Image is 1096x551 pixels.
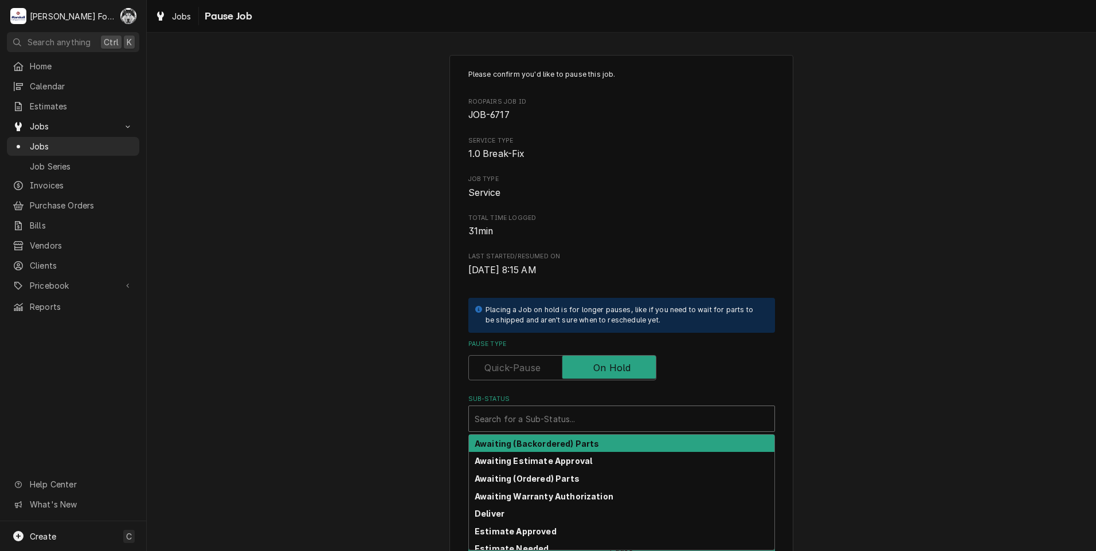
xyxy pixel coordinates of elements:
[7,475,139,494] a: Go to Help Center
[30,219,134,231] span: Bills
[30,120,116,132] span: Jobs
[7,176,139,195] a: Invoices
[475,509,504,518] strong: Deliver
[475,491,613,501] strong: Awaiting Warranty Authorization
[30,10,114,22] div: [PERSON_NAME] Food Equipment Service
[7,495,139,514] a: Go to What's New
[7,32,139,52] button: Search anythingCtrlK
[150,7,196,26] a: Jobs
[468,395,775,432] div: Sub-Status
[127,36,132,48] span: K
[468,136,775,161] div: Service Type
[30,100,134,112] span: Estimates
[7,276,139,295] a: Go to Pricebook
[468,214,775,238] div: Total Time Logged
[7,256,139,275] a: Clients
[468,108,775,122] span: Roopairs Job ID
[28,36,91,48] span: Search anything
[7,236,139,255] a: Vendors
[104,36,119,48] span: Ctrl
[7,137,139,156] a: Jobs
[475,474,580,483] strong: Awaiting (Ordered) Parts
[30,478,132,490] span: Help Center
[30,80,134,92] span: Calendar
[468,226,494,237] span: 31min
[30,179,134,191] span: Invoices
[475,526,557,536] strong: Estimate Approved
[126,530,132,542] span: C
[30,60,134,72] span: Home
[7,77,139,96] a: Calendar
[30,239,134,251] span: Vendors
[10,8,26,24] div: Marshall Food Equipment Service's Avatar
[30,259,134,271] span: Clients
[468,214,775,223] span: Total Time Logged
[7,216,139,235] a: Bills
[468,69,775,513] div: Job Pause Form
[7,157,139,176] a: Job Series
[468,148,525,159] span: 1.0 Break-Fix
[7,57,139,76] a: Home
[468,187,501,198] span: Service
[201,9,252,24] span: Pause Job
[30,199,134,211] span: Purchase Orders
[486,305,764,326] div: Placing a Job on hold is for longer pauses, like if you need to wait for parts to be shipped and ...
[120,8,136,24] div: Chris Murphy (103)'s Avatar
[10,8,26,24] div: M
[468,147,775,161] span: Service Type
[172,10,191,22] span: Jobs
[468,175,775,184] span: Job Type
[7,297,139,316] a: Reports
[468,252,775,261] span: Last Started/Resumed On
[30,301,134,313] span: Reports
[468,186,775,200] span: Job Type
[468,109,510,120] span: JOB-6717
[7,117,139,136] a: Go to Jobs
[30,498,132,510] span: What's New
[468,265,537,275] span: [DATE] 8:15 AM
[468,136,775,145] span: Service Type
[468,395,775,404] label: Sub-Status
[475,456,592,466] strong: Awaiting Estimate Approval
[468,69,775,80] p: Please confirm you'd like to pause this job.
[7,196,139,215] a: Purchase Orders
[468,225,775,238] span: Total Time Logged
[468,252,775,277] div: Last Started/Resumed On
[30,532,56,541] span: Create
[30,280,116,292] span: Pricebook
[468,97,775,107] span: Roopairs Job ID
[120,8,136,24] div: C(
[468,263,775,277] span: Last Started/Resumed On
[468,340,775,380] div: Pause Type
[468,175,775,199] div: Job Type
[7,97,139,116] a: Estimates
[30,140,134,152] span: Jobs
[468,340,775,349] label: Pause Type
[468,97,775,122] div: Roopairs Job ID
[475,439,599,448] strong: Awaiting (Backordered) Parts
[30,160,134,172] span: Job Series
